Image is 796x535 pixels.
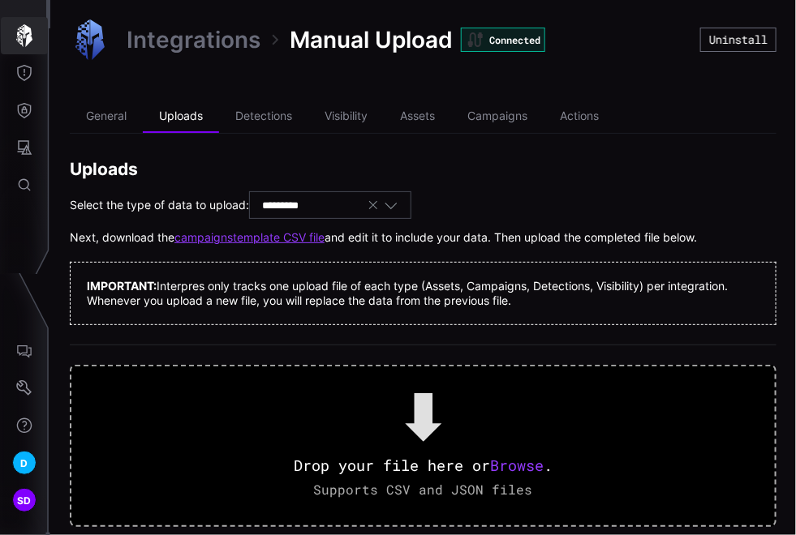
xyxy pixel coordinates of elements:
[290,25,453,54] span: Manual Upload
[17,492,32,509] span: SD
[700,28,777,52] button: Uninstall
[20,455,28,472] span: D
[127,25,260,54] a: Integrations
[308,101,384,133] li: Visibility
[461,28,545,52] div: Connected
[174,230,325,245] a: campaignstemplate CSV file
[143,101,219,133] li: Uploads
[384,198,398,212] button: Toggle options menu
[70,101,143,133] li: General
[70,230,777,245] div: Next, download the and edit it to include your data. Then upload the completed file below.
[87,279,759,308] p: Interpres only tracks one upload file of each type ( Assets, Campaigns, Detections, Visibility ) ...
[70,365,777,527] button: Drop your file here orBrowse.Supports CSV and JSON files
[544,101,615,133] li: Actions
[367,198,380,212] button: Clear selection
[70,191,777,219] div: Select the type of data to upload:
[70,158,777,180] h2: Uploads
[1,444,48,481] button: D
[294,456,553,477] div: Drop your file here or .
[70,19,110,60] img: Manual Upload
[219,101,308,133] li: Detections
[87,279,157,293] strong: IMPORTANT:
[490,456,544,475] span: Browse
[451,101,544,133] li: Campaigns
[1,481,48,519] button: SD
[384,101,451,133] li: Assets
